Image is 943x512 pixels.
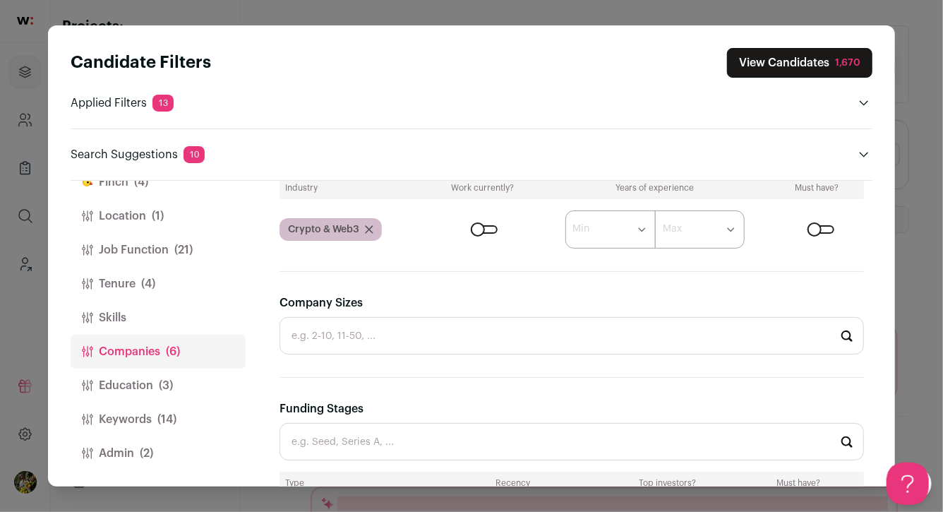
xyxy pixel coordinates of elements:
[184,146,205,163] span: 10
[739,477,858,489] div: Must have?
[573,222,590,236] label: Min
[835,56,860,70] div: 1,670
[152,95,174,112] span: 13
[71,369,246,403] button: Education(3)
[285,477,425,489] div: Type
[157,411,176,428] span: (14)
[285,182,421,194] div: Industry
[280,400,364,417] label: Funding Stages
[166,343,180,360] span: (6)
[141,275,155,292] span: (4)
[71,436,246,470] button: Admin(2)
[71,146,205,163] p: Search Suggestions
[152,208,164,225] span: (1)
[288,222,359,237] span: Crypto & Web3
[71,199,246,233] button: Location(1)
[174,242,193,258] span: (21)
[887,463,929,505] iframe: Help Scout Beacon - Open
[432,182,534,194] div: Work currently?
[280,423,864,460] input: e.g. Seed, Series A, ...
[71,95,174,112] p: Applied Filters
[280,294,363,311] label: Company Sizes
[855,95,872,112] button: Open applied filters
[71,335,246,369] button: Companies(6)
[71,233,246,267] button: Job Function(21)
[545,182,764,194] div: Years of experience
[280,317,864,355] input: e.g. 2-10, 11-50, ...
[71,267,246,301] button: Tenure(4)
[727,48,872,78] button: Close search preferences
[431,477,596,489] div: Recency
[776,182,858,194] div: Must have?
[134,174,148,191] span: (4)
[71,403,246,436] button: Keywords(14)
[663,222,683,236] label: Max
[71,165,246,199] button: Finch(4)
[71,54,211,71] strong: Candidate Filters
[71,301,246,335] button: Skills
[159,377,173,394] span: (3)
[140,445,153,462] span: (2)
[601,477,734,489] div: Top investors?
